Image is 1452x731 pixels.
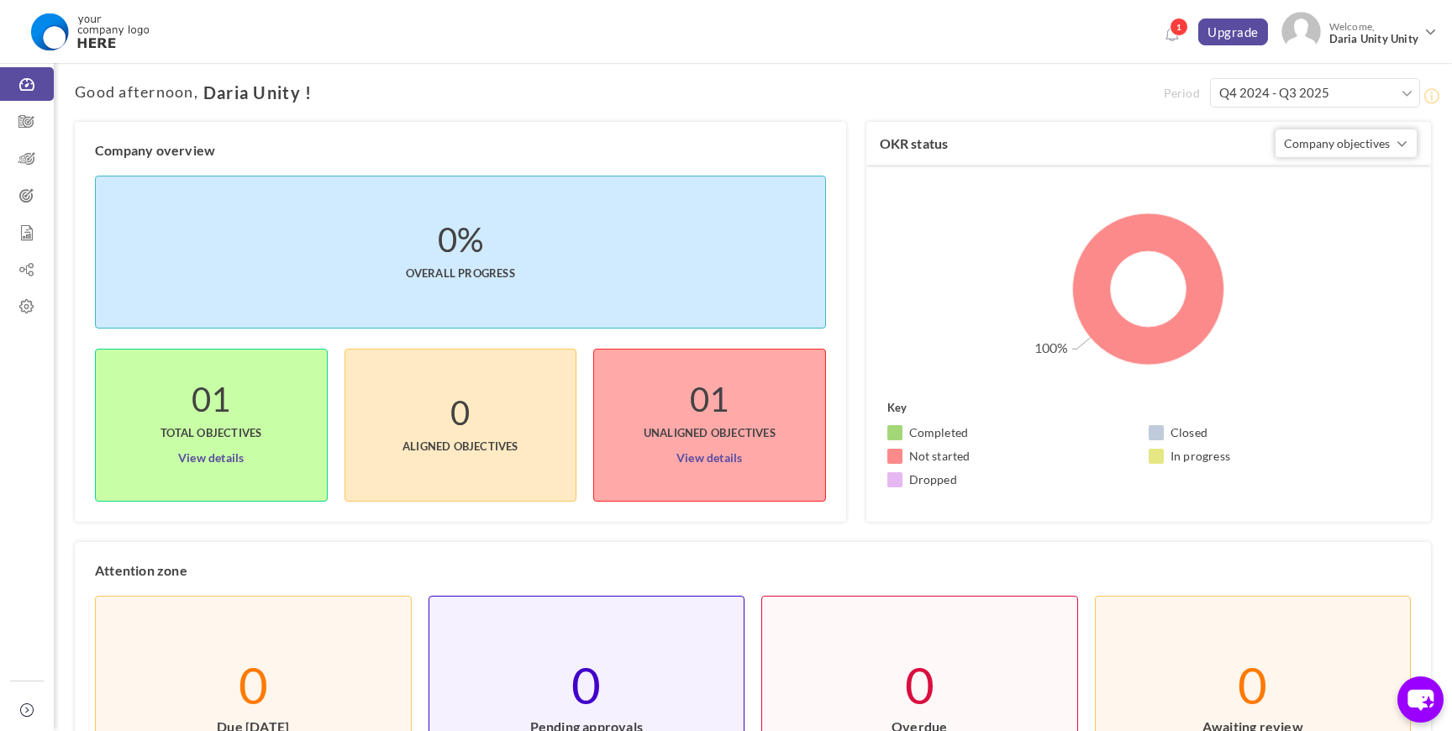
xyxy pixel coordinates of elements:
label: 01 [192,391,230,408]
small: Completed [909,424,969,441]
span: Period [1164,85,1210,102]
small: Not started [909,448,971,465]
span: Daria Unity Unity [1329,33,1418,45]
span: Aligned Objectives [402,421,518,455]
small: Dropped [909,471,957,488]
label: 0 [239,676,268,693]
text: 100% [1034,339,1069,355]
a: Upgrade [1198,18,1268,45]
a: View details [676,441,742,468]
h1: , [75,83,1164,102]
span: UnAligned Objectives [644,408,776,441]
span: Good afternoon [75,84,194,101]
label: OKR status [880,135,949,152]
label: Company overview [95,142,215,159]
small: Closed [1171,424,1207,441]
label: Attention zone [95,562,187,579]
label: Key [887,399,907,416]
span: Company objectives [1284,136,1390,150]
span: Overall progress [406,248,515,281]
label: 0 [571,676,601,693]
label: 0 [1238,676,1267,693]
input: Select Period * [1210,78,1420,108]
a: View details [178,441,244,468]
button: Company objectives [1275,129,1418,158]
a: Photo Welcome,Daria Unity Unity [1275,5,1444,55]
label: 0% [438,231,483,248]
img: Photo [1281,12,1321,51]
a: Notifications [1159,22,1186,49]
span: 1 [1170,18,1188,36]
span: Daria Unity ! [198,83,312,102]
label: 0 [450,404,470,421]
small: In progress [1171,448,1230,465]
button: chat-button [1397,676,1444,723]
label: 0 [905,676,934,693]
span: Welcome, [1321,12,1423,54]
label: 01 [690,391,729,408]
img: Logo [19,11,160,53]
span: Total objectives [160,408,261,441]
